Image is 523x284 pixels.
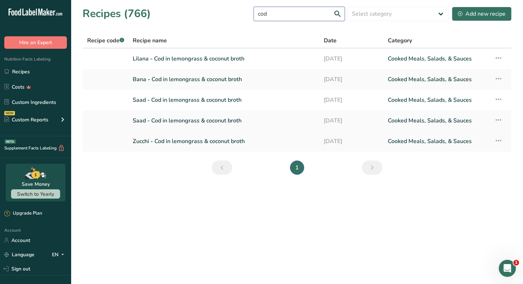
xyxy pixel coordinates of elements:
[17,191,54,198] span: Switch to Yearly
[324,113,379,128] a: [DATE]
[388,93,486,107] a: Cooked Meals, Salads, & Sauces
[388,72,486,87] a: Cooked Meals, Salads, & Sauces
[324,51,379,66] a: [DATE]
[499,260,516,277] iframe: Intercom live chat
[4,248,35,261] a: Language
[4,111,15,115] div: NEW
[133,93,315,107] a: Saad - Cod in lemongrass & coconut broth
[4,36,67,49] button: Hire an Expert
[362,161,382,175] a: Next page
[324,36,337,45] span: Date
[4,210,42,217] div: Upgrade Plan
[133,36,167,45] span: Recipe name
[133,51,315,66] a: Lilana - Cod in lemongrass & coconut broth
[513,260,519,265] span: 1
[388,113,486,128] a: Cooked Meals, Salads, & Sauces
[388,36,412,45] span: Category
[324,93,379,107] a: [DATE]
[388,51,486,66] a: Cooked Meals, Salads, & Sauces
[452,7,512,21] button: Add new recipe
[52,250,67,259] div: EN
[5,140,16,144] div: BETA
[324,134,379,149] a: [DATE]
[388,134,486,149] a: Cooked Meals, Salads, & Sauces
[11,189,60,199] button: Switch to Yearly
[133,113,315,128] a: Saad - Cod in lemongrass & coconut broth
[212,161,232,175] a: Previous page
[4,116,48,123] div: Custom Reports
[458,10,506,18] div: Add new recipe
[87,37,124,44] span: Recipe code
[324,72,379,87] a: [DATE]
[133,134,315,149] a: Zucchi - Cod in lemongrass & coconut broth
[133,72,315,87] a: Bana - Cod in lemongrass & coconut broth
[22,180,50,188] div: Save Money
[254,7,345,21] input: Search for recipe
[83,6,151,22] h1: Recipes (766)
